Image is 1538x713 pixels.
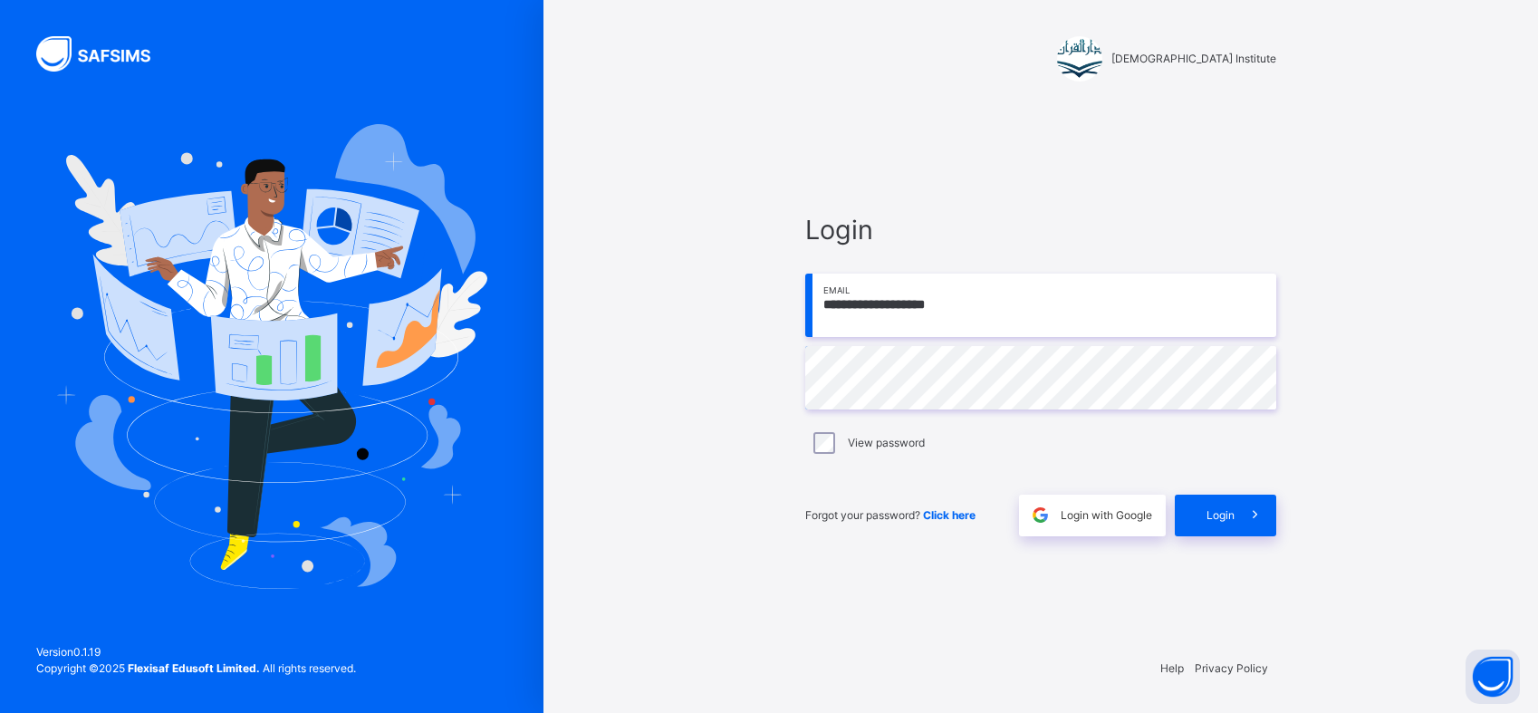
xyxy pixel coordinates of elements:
[56,124,487,588] img: Hero Image
[805,210,1276,249] span: Login
[1195,661,1268,675] a: Privacy Policy
[923,508,976,522] a: Click here
[848,435,925,451] label: View password
[1030,505,1051,525] img: google.396cfc9801f0270233282035f929180a.svg
[1466,650,1520,704] button: Open asap
[1111,51,1276,67] span: [DEMOGRAPHIC_DATA] Institute
[1061,507,1152,524] span: Login with Google
[805,508,976,522] span: Forgot your password?
[1160,661,1184,675] a: Help
[36,36,172,72] img: SAFSIMS Logo
[1206,507,1235,524] span: Login
[36,644,356,660] span: Version 0.1.19
[36,661,356,675] span: Copyright © 2025 All rights reserved.
[128,661,260,675] strong: Flexisaf Edusoft Limited.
